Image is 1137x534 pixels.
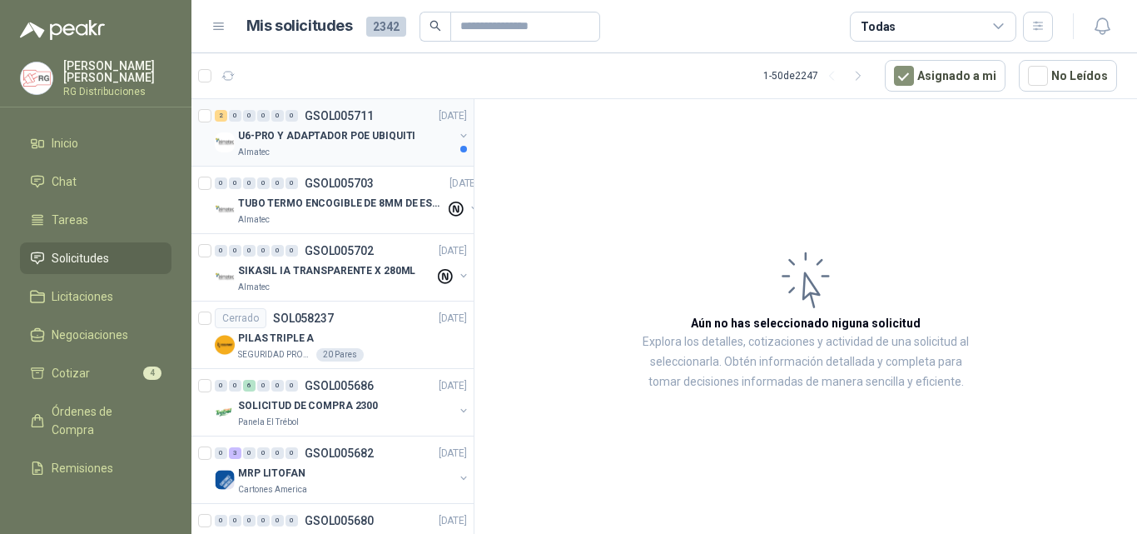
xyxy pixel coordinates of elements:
div: 0 [229,515,241,527]
div: 0 [257,245,270,257]
div: 3 [229,447,241,459]
div: 0 [215,177,227,189]
div: 0 [215,380,227,392]
div: 0 [257,380,270,392]
div: 0 [215,245,227,257]
div: 2 [215,110,227,122]
a: 2 0 0 0 0 0 GSOL005711[DATE] Company LogoU6-PRO Y ADAPTADOR POE UBIQUITIAlmatec [215,106,470,159]
div: 0 [285,380,298,392]
img: Company Logo [215,200,235,220]
div: 0 [243,447,256,459]
div: 0 [285,110,298,122]
p: [DATE] [439,378,467,394]
a: Licitaciones [20,281,171,312]
a: 0 0 0 0 0 0 GSOL005702[DATE] Company LogoSIKASIL IA TRANSPARENTE X 280MLAlmatec [215,241,470,294]
div: 0 [215,515,227,527]
div: 20 Pares [316,348,364,362]
span: Órdenes de Compra [52,402,156,439]
span: 2342 [366,17,406,37]
div: 0 [257,515,270,527]
div: 6 [243,380,256,392]
p: [DATE] [439,513,467,529]
p: MRP LITOFAN [238,466,305,482]
p: SOL058237 [273,312,334,324]
span: 4 [143,367,161,380]
p: SOLICITUD DE COMPRA 2300 [238,398,378,414]
p: GSOL005680 [305,515,374,527]
p: RG Distribuciones [63,87,171,97]
a: Chat [20,166,171,197]
h1: Mis solicitudes [246,14,353,38]
span: Negociaciones [52,326,128,344]
div: 0 [271,245,284,257]
div: 0 [271,110,284,122]
span: Remisiones [52,459,113,477]
img: Company Logo [215,267,235,287]
img: Company Logo [215,402,235,422]
p: Explora los detalles, cotizaciones y actividad de una solicitud al seleccionarla. Obtén informaci... [641,332,971,392]
button: No Leídos [1019,60,1117,92]
span: Chat [52,172,77,191]
div: 1 - 50 de 2247 [763,62,871,89]
span: Inicio [52,134,78,152]
div: 0 [243,515,256,527]
div: 0 [229,380,241,392]
p: U6-PRO Y ADAPTADOR POE UBIQUITI [238,128,415,144]
div: 0 [285,515,298,527]
div: 0 [215,447,227,459]
a: Negociaciones [20,319,171,351]
img: Company Logo [215,470,235,490]
img: Company Logo [215,132,235,152]
h3: Aún no has seleccionado niguna solicitud [691,314,921,332]
p: SIKASIL IA TRANSPARENTE X 280ML [238,263,415,279]
p: Almatec [238,213,270,227]
span: Licitaciones [52,287,113,306]
img: Company Logo [21,62,52,94]
a: Cotizar4 [20,357,171,389]
p: Panela El Trébol [238,416,299,429]
p: Cartones America [238,483,307,497]
p: SEGURIDAD PROVISER LTDA [238,348,313,362]
p: GSOL005711 [305,110,374,122]
div: 0 [271,177,284,189]
div: 0 [229,245,241,257]
div: 0 [285,245,298,257]
div: 0 [257,447,270,459]
div: 0 [243,245,256,257]
div: 0 [271,380,284,392]
div: 0 [243,110,256,122]
div: Todas [861,17,896,36]
a: Órdenes de Compra [20,396,171,446]
p: Almatec [238,146,270,159]
a: Solicitudes [20,242,171,274]
span: search [429,20,441,32]
div: 0 [257,110,270,122]
p: GSOL005702 [305,245,374,257]
span: Tareas [52,211,88,229]
p: [DATE] [449,176,478,192]
div: 0 [243,177,256,189]
p: PILAS TRIPLE A [238,331,314,347]
span: Solicitudes [52,249,109,267]
img: Logo peakr [20,20,105,40]
p: GSOL005682 [305,447,374,459]
a: Remisiones [20,452,171,484]
p: [PERSON_NAME] [PERSON_NAME] [63,60,171,83]
img: Company Logo [215,335,235,355]
div: Cerrado [215,308,266,328]
div: 0 [229,110,241,122]
a: CerradoSOL058237[DATE] Company LogoPILAS TRIPLE ASEGURIDAD PROVISER LTDA20 Pares [191,302,474,369]
p: GSOL005703 [305,177,374,189]
div: 0 [285,177,298,189]
p: TUBO TERMO ENCOGIBLE DE 8MM DE ESPESOR X 5CMS [238,196,445,212]
p: [DATE] [439,108,467,124]
button: Asignado a mi [885,60,1005,92]
div: 0 [229,177,241,189]
p: [DATE] [439,446,467,462]
a: 0 3 0 0 0 0 GSOL005682[DATE] Company LogoMRP LITOFANCartones America [215,443,470,497]
p: GSOL005686 [305,380,374,392]
a: Configuración [20,491,171,522]
span: Cotizar [52,364,90,382]
a: Inicio [20,127,171,159]
div: 0 [257,177,270,189]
